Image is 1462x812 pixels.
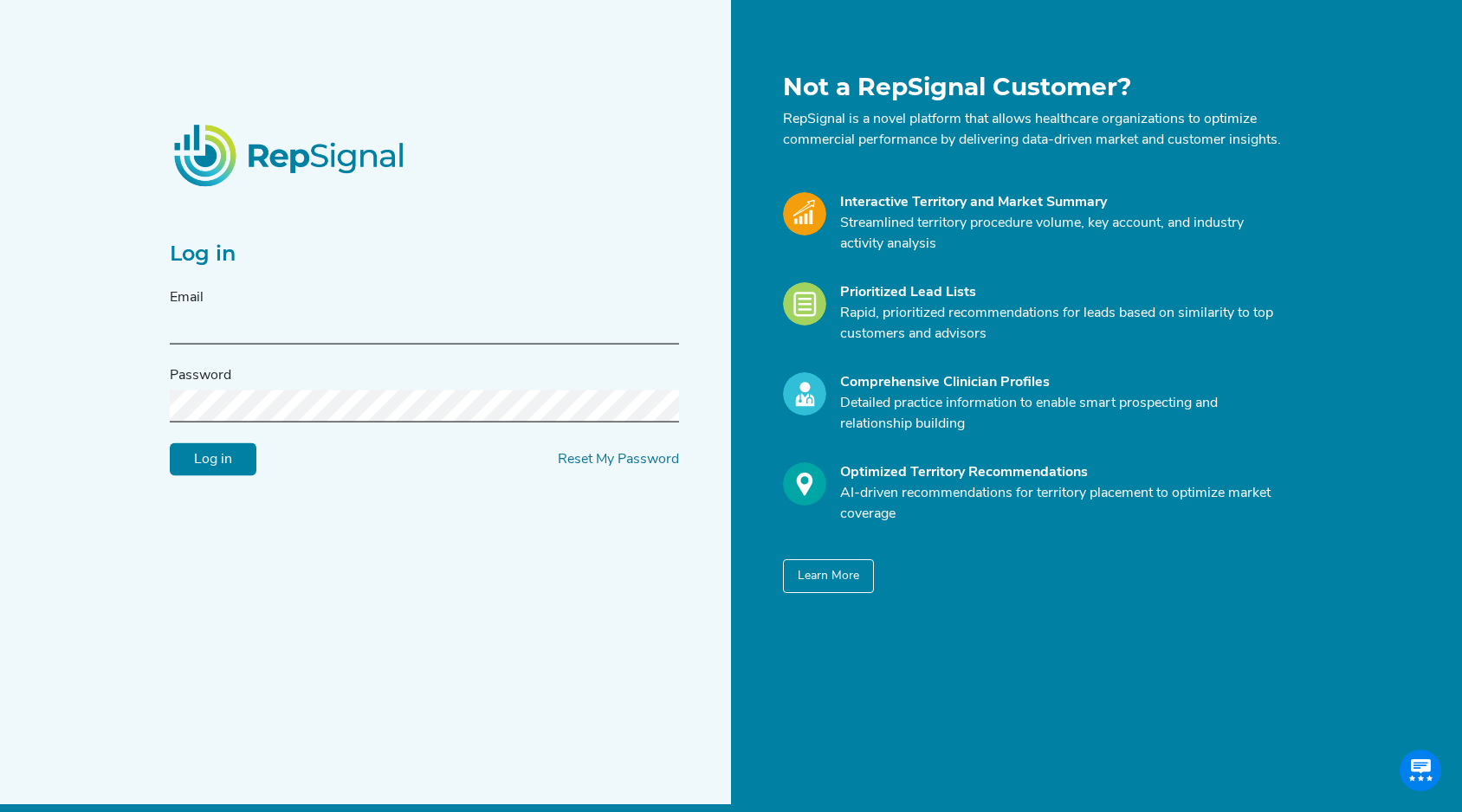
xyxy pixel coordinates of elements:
[170,242,679,267] h2: Log in
[840,372,1282,393] div: Comprehensive Clinician Profiles
[783,462,826,506] img: Optimize_Icon.261f85db.svg
[170,365,231,386] label: Password
[783,282,826,325] img: Leads_Icon.28e8c528.svg
[170,443,256,476] input: Log in
[783,109,1282,151] p: RepSignal is a novel platform that allows healthcare organizations to optimize commercial perform...
[840,213,1282,255] p: Streamlined territory procedure volume, key account, and industry activity analysis
[840,483,1282,525] p: AI-driven recommendations for territory placement to optimize market coverage
[840,282,1282,303] div: Prioritized Lead Lists
[558,453,679,467] a: Reset My Password
[783,372,826,416] img: Profile_Icon.739e2aba.svg
[152,103,428,207] img: RepSignalLogo.20539ed3.png
[783,73,1282,102] h1: Not a RepSignal Customer?
[170,287,204,308] label: Email
[840,393,1282,435] p: Detailed practice information to enable smart prospecting and relationship building
[840,462,1282,483] div: Optimized Territory Recommendations
[840,303,1282,345] p: Rapid, prioritized recommendations for leads based on similarity to top customers and advisors
[783,192,826,235] img: Market_Icon.a700a4ad.svg
[783,559,874,593] button: Learn More
[840,192,1282,213] div: Interactive Territory and Market Summary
